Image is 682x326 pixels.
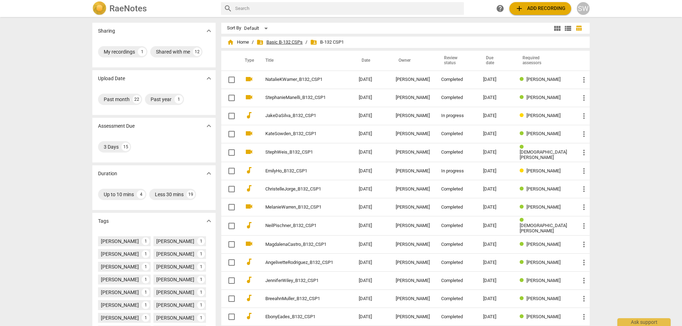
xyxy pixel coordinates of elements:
span: [PERSON_NAME] [526,296,561,301]
button: Table view [573,23,584,34]
div: Past year [151,96,172,103]
div: [DATE] [483,296,508,302]
div: [DATE] [483,314,508,320]
div: [PERSON_NAME] [156,289,194,296]
div: [DATE] [483,168,508,174]
span: [PERSON_NAME] [526,168,561,173]
div: [PERSON_NAME] [396,113,430,118]
span: view_list [564,24,572,33]
td: [DATE] [353,236,390,254]
span: [PERSON_NAME] [526,95,561,100]
div: [PERSON_NAME] [396,205,430,210]
a: StephWeis_B132_CSP1 [265,150,333,155]
th: Type [239,51,257,71]
div: In progress [441,113,472,118]
img: Logo [92,1,107,16]
a: BreeahnMuller_B132_CSP1 [265,296,333,302]
div: [PERSON_NAME] [396,187,430,192]
button: Show more [204,73,214,84]
span: [PERSON_NAME] [526,186,561,192]
div: [PERSON_NAME] [101,314,139,321]
div: Completed [441,223,472,228]
td: [DATE] [353,89,390,107]
button: SW [577,2,590,15]
a: JenniferWiley_B132_CSP1 [265,278,333,283]
div: [PERSON_NAME] [396,296,430,302]
span: Review status: completed [520,186,526,192]
span: [PERSON_NAME] [526,77,561,82]
div: 1 [142,301,150,309]
p: Sharing [98,27,115,35]
div: [DATE] [483,260,508,265]
p: Duration [98,170,117,177]
span: expand_more [205,217,213,225]
span: Review status: completed [520,314,526,319]
div: [PERSON_NAME] [396,131,430,137]
span: Home [227,39,249,46]
span: expand_more [205,122,213,130]
div: [PERSON_NAME] [396,242,430,247]
div: 1 [142,250,150,258]
span: home [227,39,234,46]
span: more_vert [580,313,588,321]
span: videocam [245,239,253,248]
div: Completed [441,205,472,210]
th: Title [257,51,353,71]
span: Basic B-132 CSPs [256,39,303,46]
div: [DATE] [483,95,508,100]
span: Review status: completed [520,77,526,82]
span: Review status: completed [520,95,526,100]
span: [DEMOGRAPHIC_DATA][PERSON_NAME] [520,149,567,160]
td: [DATE] [353,254,390,272]
div: 12 [193,48,201,56]
span: view_module [553,24,562,33]
div: [PERSON_NAME] [396,95,430,100]
div: Completed [441,95,472,100]
span: videocam [245,202,253,211]
td: [DATE] [353,308,390,326]
a: AngelivetteRodriguez_B132_CSP1 [265,260,333,265]
span: audiotrack [245,184,253,193]
span: more_vert [580,203,588,211]
div: [PERSON_NAME] [156,302,194,309]
div: 1 [197,237,205,245]
span: B-132 CSP1 [310,39,344,46]
div: 1 [142,237,150,245]
div: [PERSON_NAME] [396,77,430,82]
div: [DATE] [483,131,508,137]
div: 3 Days [104,143,119,150]
div: [PERSON_NAME] [396,150,430,155]
span: more_vert [580,294,588,303]
td: [DATE] [353,198,390,216]
div: [PERSON_NAME] [101,263,139,270]
th: Review status [435,51,477,71]
span: Review status: completed [520,144,526,150]
div: Past month [104,96,130,103]
a: KateSowden_B132_CSP1 [265,131,333,137]
div: 1 [174,95,183,104]
span: table_chart [575,25,582,32]
th: Due date [477,51,514,71]
span: Add recording [515,4,565,13]
span: [PERSON_NAME] [526,242,561,247]
div: [DATE] [483,278,508,283]
span: audiotrack [245,312,253,320]
a: LogoRaeNotes [92,1,215,16]
span: search [224,4,232,13]
span: more_vert [580,276,588,285]
span: more_vert [580,76,588,84]
td: [DATE] [353,125,390,143]
div: Completed [441,296,472,302]
span: Review status: in progress [520,113,526,118]
p: Assessment Due [98,122,135,130]
span: Review status: completed [520,242,526,247]
span: / [252,40,254,45]
h2: RaeNotes [109,4,147,13]
span: more_vert [580,167,588,175]
span: more_vert [580,112,588,120]
a: MagdalenaCastro_B132_CSP1 [265,242,333,247]
div: Completed [441,278,472,283]
span: more_vert [580,94,588,102]
input: Search [235,3,461,14]
div: 1 [197,263,205,271]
